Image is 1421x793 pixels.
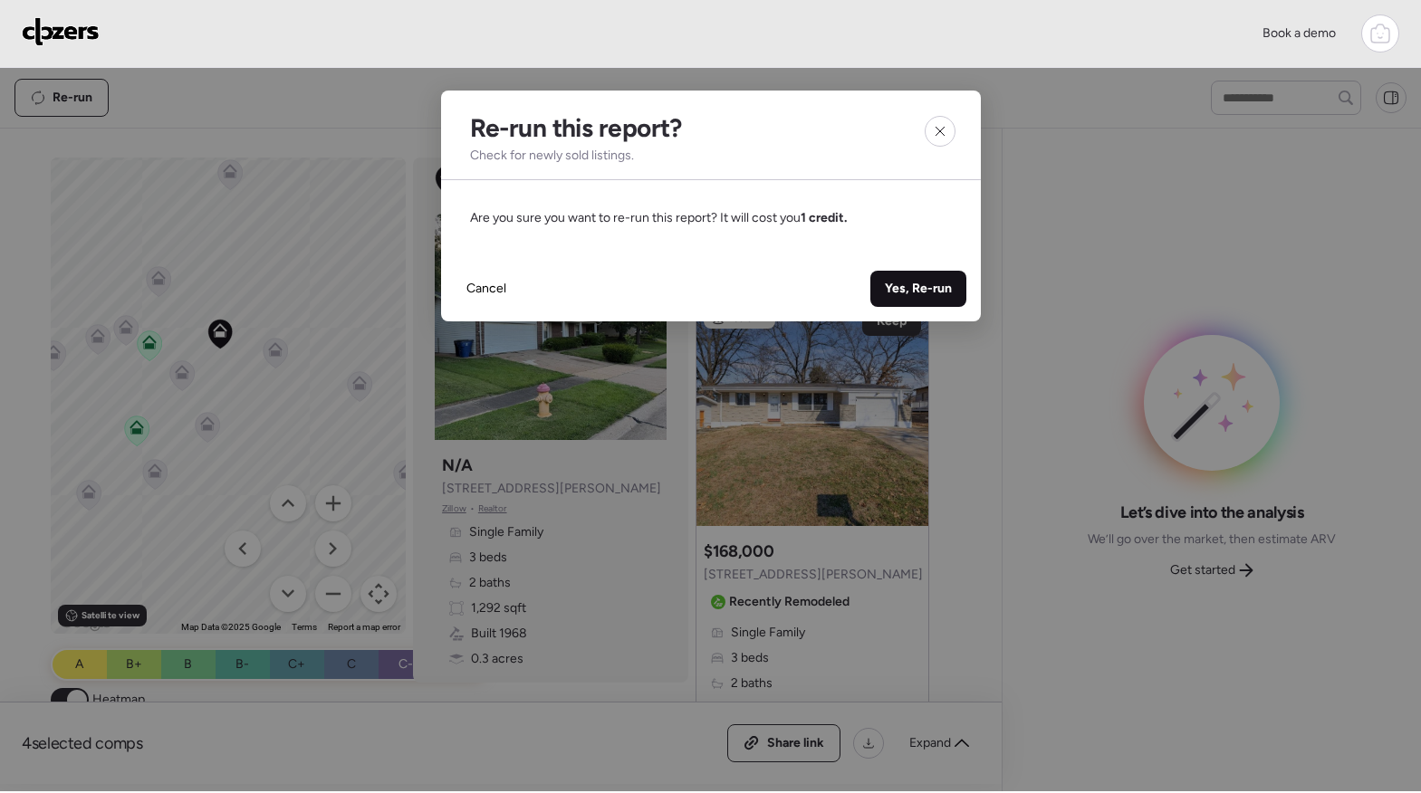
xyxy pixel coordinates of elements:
[470,112,682,143] h2: Re-run this report?
[885,280,952,298] span: Yes, Re-run
[466,280,506,298] span: Cancel
[801,210,847,225] span: 1 credit.
[470,147,634,165] span: Check for newly sold listings.
[22,17,100,46] img: Logo
[1263,25,1336,41] span: Book a demo
[470,210,847,225] span: Are you sure you want to re-run this report? It will cost you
